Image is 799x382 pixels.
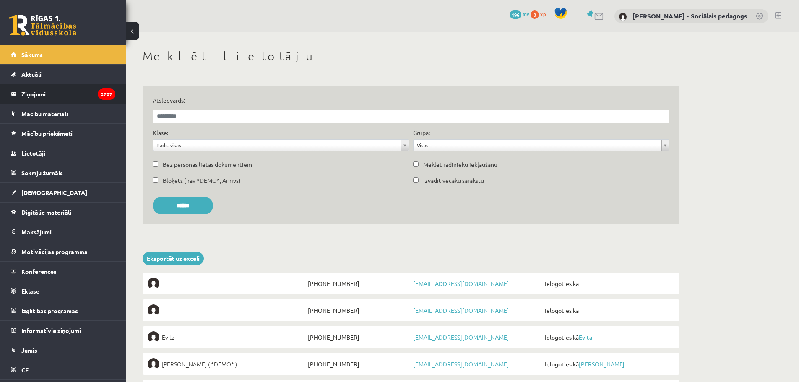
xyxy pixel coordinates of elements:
[579,360,625,368] a: [PERSON_NAME]
[11,45,115,64] a: Sākums
[11,262,115,281] a: Konferences
[21,222,115,242] legend: Maksājumi
[417,140,658,151] span: Visas
[423,176,484,185] label: Izvadīt vecāku sarakstu
[21,149,45,157] span: Lietotāji
[531,10,539,19] span: 0
[21,307,78,314] span: Izglītības programas
[21,287,39,295] span: Eklase
[523,10,529,17] span: mP
[413,280,509,287] a: [EMAIL_ADDRESS][DOMAIN_NAME]
[11,163,115,182] a: Sekmju žurnāls
[423,160,497,169] label: Meklēt radinieku iekļaušanu
[156,140,398,151] span: Rādīt visas
[11,301,115,320] a: Izglītības programas
[143,49,679,63] h1: Meklēt lietotāju
[98,88,115,100] i: 2707
[413,307,509,314] a: [EMAIL_ADDRESS][DOMAIN_NAME]
[510,10,529,17] a: 196 mP
[11,222,115,242] a: Maksājumi
[163,176,241,185] label: Bloķēts (nav *DEMO*, Arhīvs)
[543,331,674,343] span: Ielogoties kā
[148,331,159,343] img: Evita
[11,65,115,84] a: Aktuāli
[21,346,37,354] span: Jumis
[579,333,592,341] a: Evita
[21,327,81,334] span: Informatīvie ziņojumi
[531,10,550,17] a: 0 xp
[306,358,411,370] span: [PHONE_NUMBER]
[632,12,747,20] a: [PERSON_NAME] - Sociālais pedagogs
[306,331,411,343] span: [PHONE_NUMBER]
[21,70,42,78] span: Aktuāli
[21,189,87,196] span: [DEMOGRAPHIC_DATA]
[413,128,430,137] label: Grupa:
[162,358,237,370] span: [PERSON_NAME] ( *DEMO* )
[11,360,115,379] a: CE
[148,331,306,343] a: Evita
[11,143,115,163] a: Lietotāji
[543,278,674,289] span: Ielogoties kā
[11,242,115,261] a: Motivācijas programma
[9,15,76,36] a: Rīgas 1. Tālmācības vidusskola
[510,10,521,19] span: 196
[148,358,159,370] img: Elīna Elizabete Ancveriņa
[414,140,669,151] a: Visas
[619,13,627,21] img: Dagnija Gaubšteina - Sociālais pedagogs
[11,340,115,360] a: Jumis
[21,130,73,137] span: Mācību priekšmeti
[21,169,63,177] span: Sekmju žurnāls
[163,160,252,169] label: Bez personas lietas dokumentiem
[21,248,88,255] span: Motivācijas programma
[153,128,168,137] label: Klase:
[543,304,674,316] span: Ielogoties kā
[21,366,29,374] span: CE
[11,281,115,301] a: Eklase
[540,10,546,17] span: xp
[21,208,71,216] span: Digitālie materiāli
[21,268,57,275] span: Konferences
[11,203,115,222] a: Digitālie materiāli
[148,358,306,370] a: [PERSON_NAME] ( *DEMO* )
[21,51,43,58] span: Sākums
[11,84,115,104] a: Ziņojumi2707
[306,278,411,289] span: [PHONE_NUMBER]
[153,140,409,151] a: Rādīt visas
[413,360,509,368] a: [EMAIL_ADDRESS][DOMAIN_NAME]
[11,124,115,143] a: Mācību priekšmeti
[11,183,115,202] a: [DEMOGRAPHIC_DATA]
[11,104,115,123] a: Mācību materiāli
[21,84,115,104] legend: Ziņojumi
[21,110,68,117] span: Mācību materiāli
[11,321,115,340] a: Informatīvie ziņojumi
[162,331,174,343] span: Evita
[306,304,411,316] span: [PHONE_NUMBER]
[543,358,674,370] span: Ielogoties kā
[153,96,669,105] label: Atslēgvārds:
[143,252,204,265] a: Eksportēt uz exceli
[413,333,509,341] a: [EMAIL_ADDRESS][DOMAIN_NAME]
